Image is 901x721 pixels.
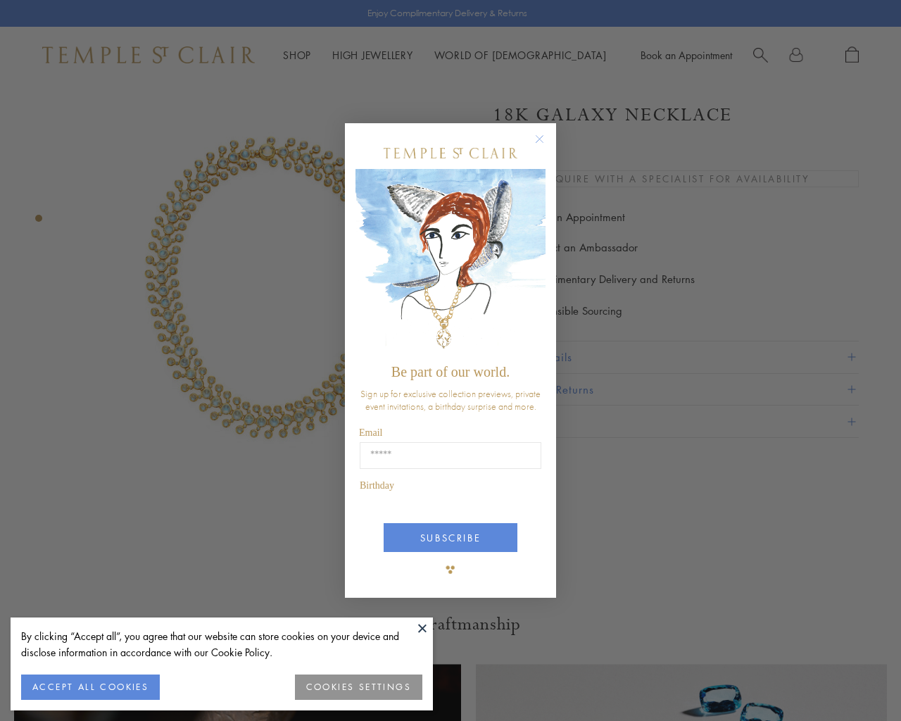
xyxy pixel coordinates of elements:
[538,137,555,155] button: Close dialog
[384,523,517,552] button: SUBSCRIBE
[360,442,541,469] input: Email
[391,364,510,380] span: Be part of our world.
[360,387,541,413] span: Sign up for exclusive collection previews, private event invitations, a birthday surprise and more.
[355,169,546,357] img: c4a9eb12-d91a-4d4a-8ee0-386386f4f338.jpeg
[436,556,465,584] img: TSC
[359,427,382,438] span: Email
[21,675,160,700] button: ACCEPT ALL COOKIES
[21,628,422,660] div: By clicking “Accept all”, you agree that our website can store cookies on your device and disclos...
[360,480,394,491] span: Birthday
[295,675,422,700] button: COOKIES SETTINGS
[384,148,517,158] img: Temple St. Clair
